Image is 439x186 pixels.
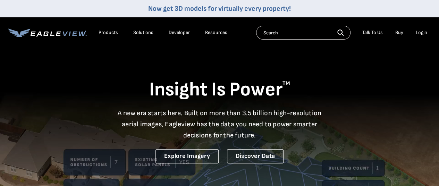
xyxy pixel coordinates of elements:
[362,29,383,36] div: Talk To Us
[169,29,190,36] a: Developer
[205,29,227,36] div: Resources
[416,29,427,36] div: Login
[113,108,326,141] p: A new era starts here. Built on more than 3.5 billion high-resolution aerial images, Eagleview ha...
[133,29,153,36] div: Solutions
[148,5,291,13] a: Now get 3D models for virtually every property!
[99,29,118,36] div: Products
[282,80,290,87] sup: TM
[227,149,284,163] a: Discover Data
[8,78,431,102] h1: Insight Is Power
[256,26,351,40] input: Search
[155,149,219,163] a: Explore Imagery
[395,29,403,36] a: Buy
